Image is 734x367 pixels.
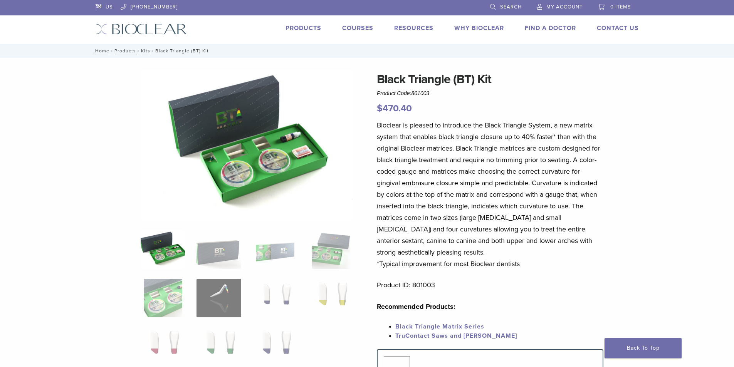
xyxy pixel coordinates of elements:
[256,230,294,269] img: Black Triangle (BT) Kit - Image 3
[90,44,645,58] nav: Black Triangle (BT) Kit
[394,24,433,32] a: Resources
[412,90,430,96] span: 801003
[109,49,114,53] span: /
[141,230,185,269] img: Intro-Black-Triangle-Kit-6-Copy-e1548792917662-324x324.jpg
[377,279,603,291] p: Product ID: 801003
[141,70,353,220] img: Intro Black Triangle Kit-6 - Copy
[114,48,136,54] a: Products
[150,49,155,53] span: /
[546,4,583,10] span: My Account
[141,327,185,366] img: Black Triangle (BT) Kit - Image 9
[309,279,353,317] img: Black Triangle (BT) Kit - Image 8
[395,323,484,330] a: Black Triangle Matrix Series
[395,332,517,340] a: TruContact Saws and [PERSON_NAME]
[144,279,182,317] img: Black Triangle (BT) Kit - Image 5
[605,338,682,358] a: Back To Top
[377,70,603,89] h1: Black Triangle (BT) Kit
[253,327,297,366] img: Black Triangle (BT) Kit - Image 11
[136,49,141,53] span: /
[342,24,373,32] a: Courses
[454,24,504,32] a: Why Bioclear
[141,48,150,54] a: Kits
[377,103,412,114] bdi: 470.40
[377,119,603,270] p: Bioclear is pleased to introduce the Black Triangle System, a new matrix system that enables blac...
[286,24,321,32] a: Products
[96,23,187,35] img: Bioclear
[500,4,522,10] span: Search
[93,48,109,54] a: Home
[197,327,241,366] img: Black Triangle (BT) Kit - Image 10
[377,90,429,96] span: Product Code:
[197,279,241,317] img: Black Triangle (BT) Kit - Image 6
[525,24,576,32] a: Find A Doctor
[253,279,297,317] img: Black Triangle (BT) Kit - Image 7
[377,103,383,114] span: $
[597,24,639,32] a: Contact Us
[312,230,350,269] img: Black Triangle (BT) Kit - Image 4
[197,230,241,269] img: Black Triangle (BT) Kit - Image 2
[377,302,455,311] strong: Recommended Products:
[610,4,631,10] span: 0 items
